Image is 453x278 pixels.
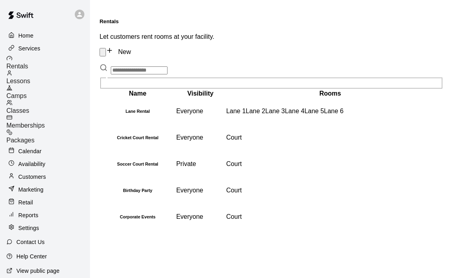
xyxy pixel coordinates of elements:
[101,214,175,219] h6: Corporate Events
[18,186,44,194] p: Marketing
[18,160,46,168] p: Availability
[6,209,84,221] a: Reports
[6,63,28,70] span: Rentals
[6,92,27,99] span: Camps
[101,162,175,166] h6: Soccer Court Rental
[265,108,285,114] span: Lane 3
[18,44,40,52] p: Services
[6,129,90,144] a: Packages
[176,187,225,194] div: This service is visible to all of your customers
[176,213,204,220] span: Everyone
[100,18,443,24] h5: Rentals
[176,134,225,141] div: This service is visible to all of your customers
[176,213,225,220] div: This service is visible to all of your customers
[285,108,304,114] span: Lane 4
[226,213,242,220] span: Court
[6,70,90,85] a: Lessons
[176,108,204,114] span: Everyone
[226,134,242,141] span: Court
[6,107,29,114] span: Classes
[6,42,84,54] a: Services
[304,108,324,114] span: Lane 5
[226,108,246,114] span: Lane 1
[6,100,90,114] a: Classes
[6,158,84,170] a: Availability
[100,89,443,230] table: simple table
[319,90,341,97] b: Rooms
[6,30,84,42] a: Home
[6,85,90,100] a: Camps
[18,211,38,219] p: Reports
[176,187,204,194] span: Everyone
[176,108,225,115] div: This service is visible to all of your customers
[106,48,131,55] a: New
[187,90,214,97] b: Visibility
[6,145,84,157] a: Calendar
[6,171,84,183] a: Customers
[18,173,46,181] p: Customers
[226,160,242,167] span: Court
[6,122,45,129] span: Memberships
[226,187,242,194] span: Court
[6,222,84,234] a: Settings
[18,147,42,155] p: Calendar
[6,137,34,144] span: Packages
[16,267,60,275] p: View public page
[324,108,343,114] span: Lane 6
[18,224,39,232] p: Settings
[18,32,34,40] p: Home
[129,90,147,97] b: Name
[176,160,196,167] span: Private
[6,78,30,84] span: Lessons
[6,114,90,129] a: Memberships
[6,196,84,208] a: Retail
[16,252,47,260] p: Help Center
[16,238,45,246] p: Contact Us
[6,55,90,70] a: Rentals
[101,109,175,114] h6: Lane Rental
[176,134,204,141] span: Everyone
[176,160,225,168] div: This service is hidden, and can only be accessed via a direct link
[100,33,443,40] p: Let customers rent rooms at your facility.
[100,48,106,56] button: Rental settings
[101,188,175,193] h6: Birthday Party
[246,108,265,114] span: Lane 2
[101,135,175,140] h6: Cricket Court Rental
[18,198,33,206] p: Retail
[6,184,84,196] a: Marketing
